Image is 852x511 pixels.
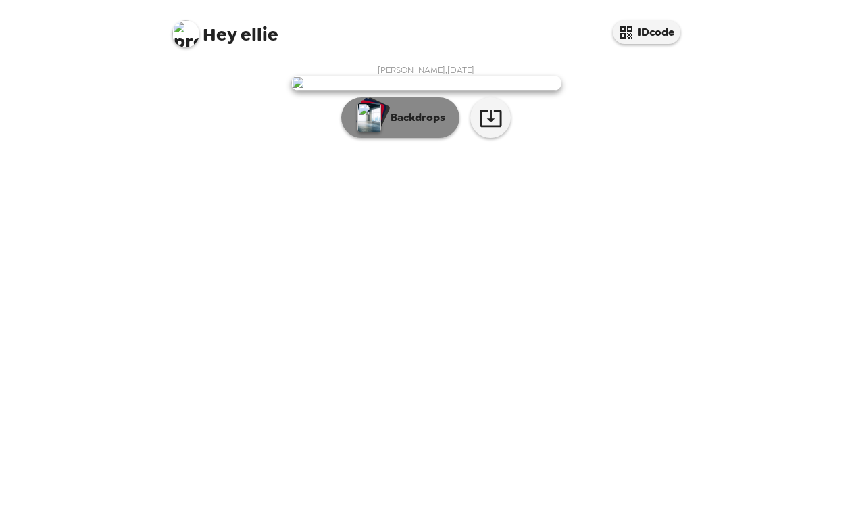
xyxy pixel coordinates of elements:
[384,109,445,126] p: Backdrops
[172,14,278,44] span: ellie
[613,20,680,44] button: IDcode
[291,76,561,91] img: user
[378,64,474,76] span: [PERSON_NAME] , [DATE]
[172,20,199,47] img: profile pic
[203,22,236,47] span: Hey
[341,97,459,138] button: Backdrops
